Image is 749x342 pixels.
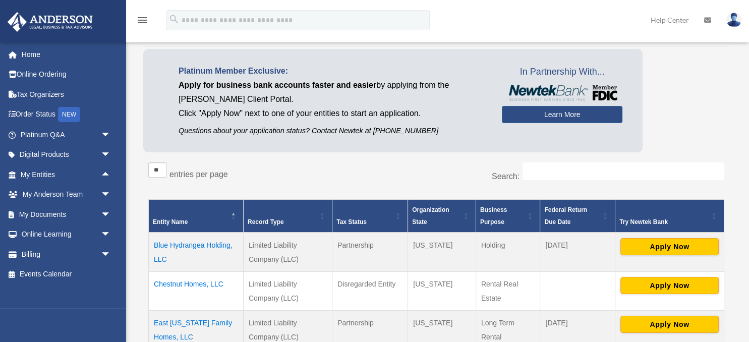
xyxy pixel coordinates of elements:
i: search [168,14,180,25]
a: Learn More [502,106,622,123]
th: Try Newtek Bank : Activate to sort [615,200,724,233]
span: Record Type [248,218,284,225]
th: Tax Status: Activate to sort [332,200,408,233]
a: Home [7,44,126,65]
img: NewtekBankLogoSM.png [507,85,617,101]
a: My Entitiesarrow_drop_up [7,164,121,185]
span: Business Purpose [480,206,507,225]
a: Platinum Q&Aarrow_drop_down [7,125,126,145]
td: Limited Liability Company (LLC) [243,233,332,272]
p: Click "Apply Now" next to one of your entities to start an application. [179,106,487,121]
a: Online Learningarrow_drop_down [7,224,126,245]
a: Order StatusNEW [7,104,126,125]
a: Online Ordering [7,65,126,85]
span: Entity Name [153,218,188,225]
p: Platinum Member Exclusive: [179,64,487,78]
a: My Documentsarrow_drop_down [7,204,126,224]
span: Federal Return Due Date [544,206,587,225]
span: arrow_drop_down [101,204,121,225]
p: by applying from the [PERSON_NAME] Client Portal. [179,78,487,106]
img: Anderson Advisors Platinum Portal [5,12,96,32]
span: In Partnership With... [502,64,622,80]
a: My Anderson Teamarrow_drop_down [7,185,126,205]
div: Try Newtek Bank [619,216,709,228]
button: Apply Now [620,277,719,294]
td: Chestnut Homes, LLC [149,272,244,311]
label: Search: [492,172,520,181]
label: entries per page [169,170,228,179]
th: Record Type: Activate to sort [243,200,332,233]
span: arrow_drop_down [101,185,121,205]
span: Tax Status [336,218,367,225]
a: Tax Organizers [7,84,126,104]
td: Partnership [332,233,408,272]
td: Blue Hydrangea Holding, LLC [149,233,244,272]
button: Apply Now [620,316,719,333]
td: Disregarded Entity [332,272,408,311]
th: Federal Return Due Date: Activate to sort [540,200,615,233]
span: arrow_drop_down [101,145,121,165]
a: Billingarrow_drop_down [7,244,126,264]
i: menu [136,14,148,26]
span: Apply for business bank accounts faster and easier [179,81,376,89]
span: Organization State [412,206,449,225]
td: [US_STATE] [408,233,476,272]
td: [US_STATE] [408,272,476,311]
td: Limited Liability Company (LLC) [243,272,332,311]
td: Rental Real Estate [476,272,540,311]
td: [DATE] [540,233,615,272]
p: Questions about your application status? Contact Newtek at [PHONE_NUMBER] [179,125,487,137]
th: Organization State: Activate to sort [408,200,476,233]
span: arrow_drop_down [101,244,121,265]
a: menu [136,18,148,26]
th: Entity Name: Activate to invert sorting [149,200,244,233]
img: User Pic [726,13,741,27]
span: arrow_drop_down [101,224,121,245]
span: arrow_drop_up [101,164,121,185]
span: arrow_drop_down [101,125,121,145]
a: Digital Productsarrow_drop_down [7,145,126,165]
div: NEW [58,107,80,122]
a: Events Calendar [7,264,126,284]
th: Business Purpose: Activate to sort [476,200,540,233]
button: Apply Now [620,238,719,255]
td: Holding [476,233,540,272]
